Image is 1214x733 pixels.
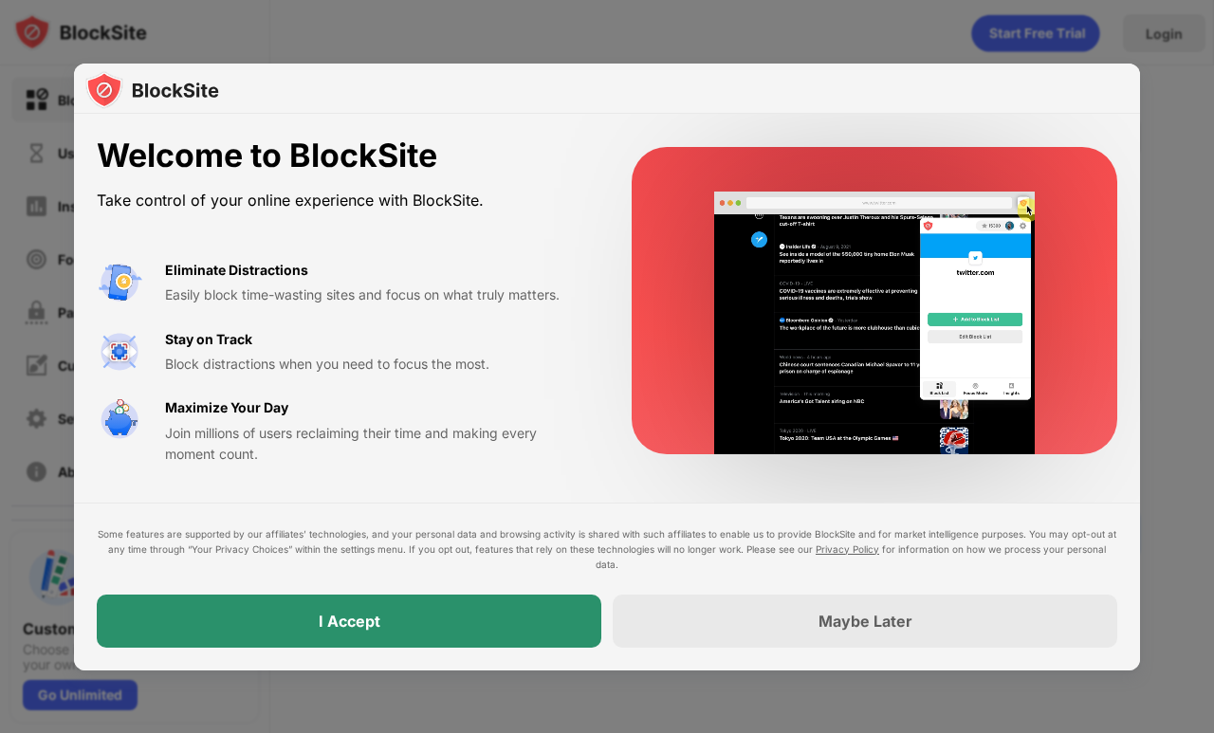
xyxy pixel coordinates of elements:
[85,71,219,109] img: logo-blocksite.svg
[819,612,912,631] div: Maybe Later
[165,284,586,305] div: Easily block time-wasting sites and focus on what truly matters.
[816,543,879,555] a: Privacy Policy
[319,612,380,631] div: I Accept
[165,397,288,418] div: Maximize Your Day
[165,329,252,350] div: Stay on Track
[97,260,142,305] img: value-avoid-distractions.svg
[97,187,586,214] div: Take control of your online experience with BlockSite.
[97,397,142,443] img: value-safe-time.svg
[165,423,586,466] div: Join millions of users reclaiming their time and making every moment count.
[97,526,1117,572] div: Some features are supported by our affiliates’ technologies, and your personal data and browsing ...
[165,260,308,281] div: Eliminate Distractions
[97,329,142,375] img: value-focus.svg
[97,137,586,175] div: Welcome to BlockSite
[165,354,586,375] div: Block distractions when you need to focus the most.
